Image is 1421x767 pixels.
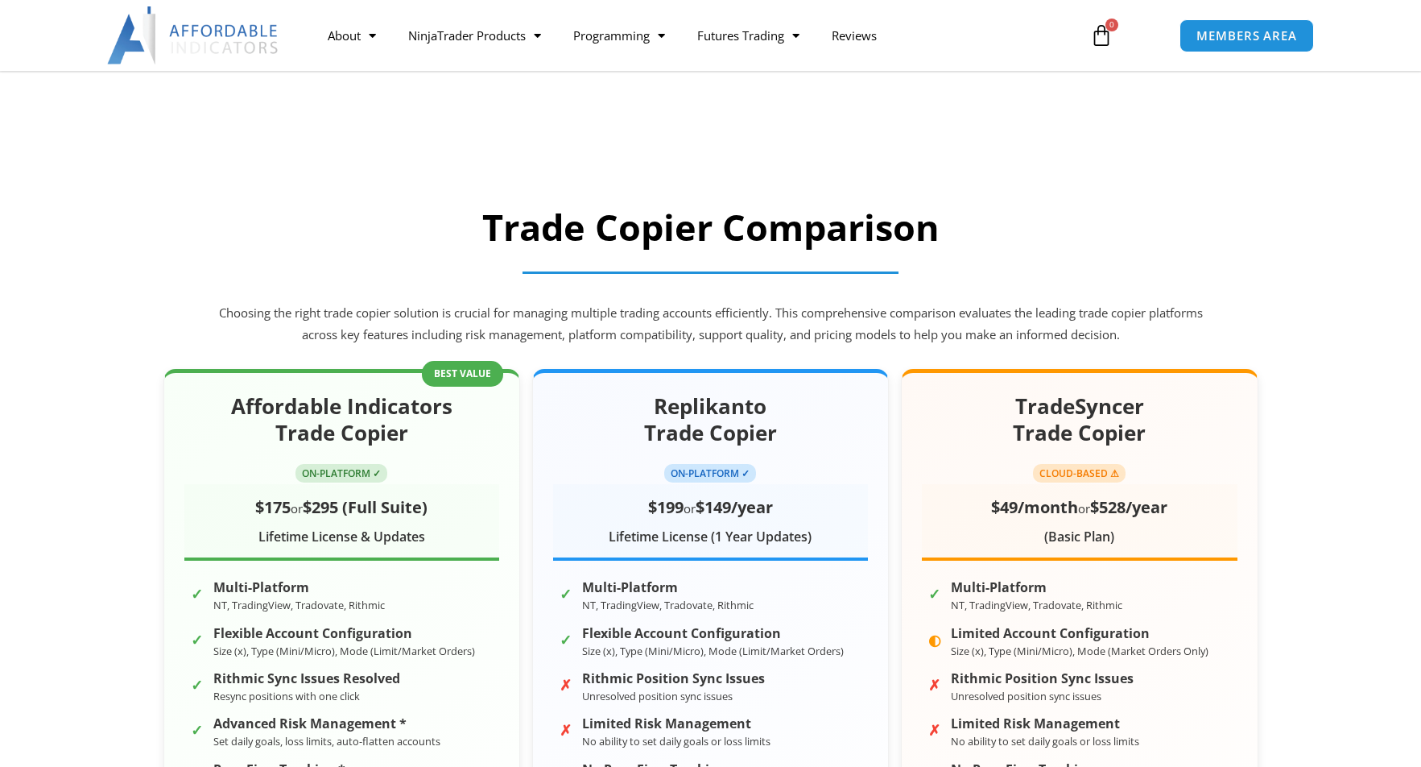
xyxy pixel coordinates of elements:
[816,17,893,54] a: Reviews
[922,525,1237,549] div: (Basic Plan)
[213,689,360,703] small: Resync positions with one click
[560,627,574,641] span: ✓
[107,6,280,64] img: LogoAI | Affordable Indicators – NinjaTrader
[557,17,681,54] a: Programming
[951,689,1101,703] small: Unresolved position sync issues
[255,496,291,518] span: $175
[582,598,754,612] small: NT, TradingView, Tradovate, Rithmic
[295,464,387,483] span: ON-PLATFORM ✓
[951,671,1134,686] strong: Rithmic Position Sync Issues
[1105,19,1118,31] span: 0
[922,393,1237,448] h2: TradeSyncer Trade Copier
[928,581,943,595] span: ✓
[213,598,385,612] small: NT, TradingView, Tradovate, Rithmic
[991,496,1078,518] span: $49/month
[582,580,754,595] strong: Multi-Platform
[191,717,205,732] span: ✓
[582,734,770,748] small: No ability to set daily goals or loss limits
[184,525,499,549] div: Lifetime License & Updates
[664,464,756,483] span: ON-PLATFORM ✓
[392,17,557,54] a: NinjaTrader Products
[951,716,1139,732] strong: Limited Risk Management
[191,581,205,595] span: ✓
[922,492,1237,522] div: or
[951,580,1122,595] strong: Multi-Platform
[191,672,205,686] span: ✓
[213,671,400,686] strong: Rithmic Sync Issues Resolved
[1179,19,1314,52] a: MEMBERS AREA
[928,627,943,641] span: ◐
[312,17,1072,54] nav: Menu
[582,626,844,641] strong: Flexible Account Configuration
[951,626,1208,641] strong: Limited Account Configuration
[213,716,440,732] strong: Advanced Risk Management *
[928,672,943,686] span: ✗
[1033,464,1126,483] span: CLOUD-BASED ⚠
[553,492,868,522] div: or
[216,302,1206,347] p: Choosing the right trade copier solution is crucial for managing multiple trading accounts effici...
[184,393,499,448] h2: Affordable Indicators Trade Copier
[582,716,770,732] strong: Limited Risk Management
[312,17,392,54] a: About
[951,734,1139,748] small: No ability to set daily goals or loss limits
[582,671,765,686] strong: Rithmic Position Sync Issues
[213,644,475,658] small: Size (x), Type (Mini/Micro), Mode (Limit/Market Orders)
[582,689,733,703] small: Unresolved position sync issues
[1196,30,1297,42] span: MEMBERS AREA
[553,525,868,549] div: Lifetime License (1 Year Updates)
[648,496,684,518] span: $199
[303,496,428,518] span: $295 (Full Suite)
[553,393,868,448] h2: Replikanto Trade Copier
[213,580,385,595] strong: Multi-Platform
[560,581,574,595] span: ✓
[696,496,773,518] span: $149/year
[951,598,1122,612] small: NT, TradingView, Tradovate, Rithmic
[1090,496,1167,518] span: $528/year
[184,492,499,522] div: or
[681,17,816,54] a: Futures Trading
[213,626,475,641] strong: Flexible Account Configuration
[560,672,574,686] span: ✗
[928,717,943,732] span: ✗
[582,644,844,658] small: Size (x), Type (Mini/Micro), Mode (Limit/Market Orders)
[1066,12,1137,59] a: 0
[191,627,205,641] span: ✓
[213,734,440,748] small: Set daily goals, loss limits, auto-flatten accounts
[216,204,1206,251] h2: Trade Copier Comparison
[951,644,1208,658] small: Size (x), Type (Mini/Micro), Mode (Market Orders Only)
[560,717,574,732] span: ✗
